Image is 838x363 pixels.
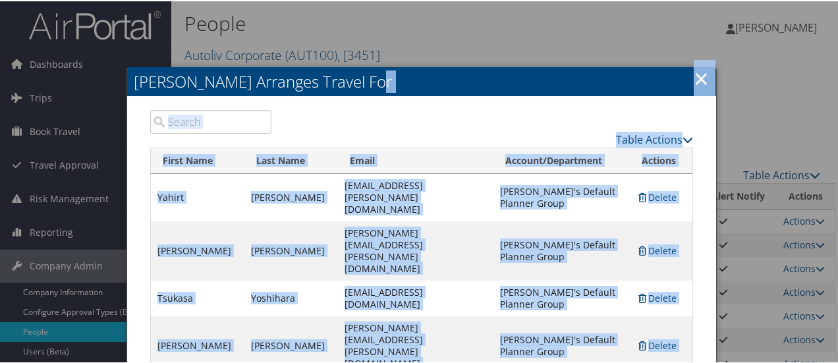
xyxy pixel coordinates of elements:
[636,190,677,202] a: Delete
[493,220,630,279] td: [PERSON_NAME]'s Default Planner Group
[244,147,338,173] th: Last Name: activate to sort column ascending
[244,173,338,220] td: [PERSON_NAME]
[694,64,709,90] a: Close
[636,338,677,350] a: Delete
[338,147,493,173] th: Email: activate to sort column ascending
[151,147,244,173] th: First Name: activate to sort column ascending
[493,173,630,220] td: [PERSON_NAME]'s Default Planner Group
[244,279,338,315] td: Yoshihara
[493,279,630,315] td: [PERSON_NAME]'s Default Planner Group
[636,291,677,303] a: Delete
[244,220,338,279] td: [PERSON_NAME]
[151,220,244,279] td: [PERSON_NAME]
[493,147,630,173] th: Account/Department: activate to sort column ascending
[636,243,677,256] a: Delete
[151,173,244,220] td: Yahirt
[127,66,716,95] h2: [PERSON_NAME] Arranges Travel For
[150,109,271,132] input: Search
[338,173,493,220] td: [EMAIL_ADDRESS][PERSON_NAME][DOMAIN_NAME]
[338,279,493,315] td: [EMAIL_ADDRESS][DOMAIN_NAME]
[338,220,493,279] td: [PERSON_NAME][EMAIL_ADDRESS][PERSON_NAME][DOMAIN_NAME]
[616,131,693,146] a: Table Actions
[630,147,692,173] th: Actions
[151,279,244,315] td: Tsukasa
